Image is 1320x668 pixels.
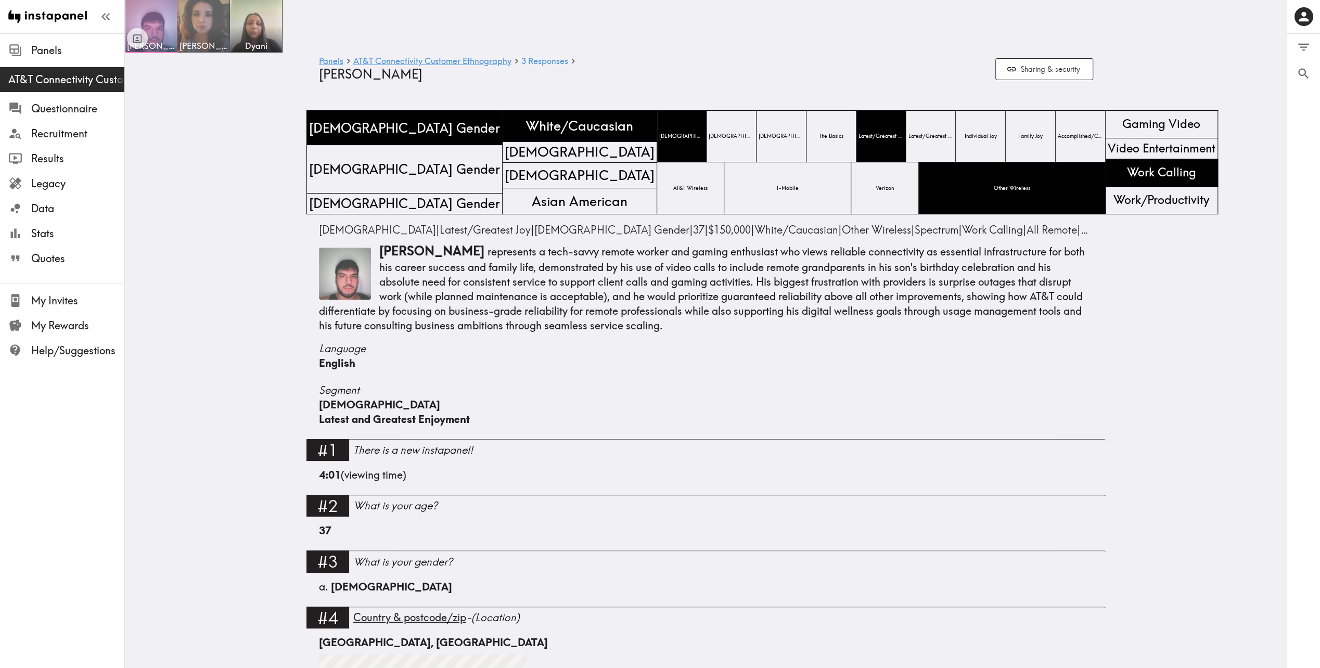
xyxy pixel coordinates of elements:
[31,176,124,191] span: Legacy
[530,190,630,213] span: Asian American
[31,343,124,358] span: Help/Suggestions
[319,57,343,67] a: Panels
[307,117,502,139] span: [DEMOGRAPHIC_DATA] Gender
[306,550,349,572] div: #3
[180,40,227,52] span: [PERSON_NAME]
[754,223,838,236] span: White/Caucasian
[995,58,1093,81] button: Sharing & security
[523,114,635,137] span: White/Caucasian
[503,140,657,163] span: [DEMOGRAPHIC_DATA]
[319,580,1093,594] div: a.
[1125,162,1198,183] span: Work Calling
[306,439,1106,468] a: #1There is a new instapanel!
[915,223,958,236] span: Spectrum
[306,550,1106,579] a: #3What is your gender?
[1297,40,1311,54] span: Filter Responses
[693,223,704,236] span: 37
[31,293,124,308] span: My Invites
[353,57,511,67] a: AT&T Connectivity Customer Ethnography
[319,468,341,481] b: 4:01
[1056,131,1105,142] span: Accomplished/Control
[1016,131,1045,142] span: Family Joy
[306,607,1106,635] a: #4Country & postcode/zip-(Location)
[962,223,1027,236] span: |
[856,131,906,142] span: Latest/Greatest Joy
[31,318,124,333] span: My Rewards
[31,101,124,116] span: Questionnaire
[319,635,1093,650] div: [GEOGRAPHIC_DATA], [GEOGRAPHIC_DATA]
[306,607,349,628] div: #4
[319,413,470,426] span: Latest and Greatest Enjoyment
[1120,114,1202,134] span: Gaming Video
[521,57,568,67] a: 3 Responses
[842,223,915,236] span: |
[353,555,1106,569] div: What is your gender?
[319,242,1093,333] p: represents a tech-savvy remote worker and gaming enthusiast who views reliable connectivity as es...
[319,468,1093,495] div: (viewing time)
[331,580,452,593] span: [DEMOGRAPHIC_DATA]
[319,398,440,411] span: [DEMOGRAPHIC_DATA]
[319,356,355,369] span: English
[774,183,801,194] span: T-Mobile
[353,611,466,624] span: Country & postcode/zip
[31,126,124,141] span: Recruitment
[1287,60,1320,87] button: Search
[31,251,124,266] span: Quotes
[353,443,1106,457] div: There is a new instapanel!
[31,226,124,241] span: Stats
[232,40,280,52] span: Dyani
[1027,223,1077,236] span: All Remote
[915,223,962,236] span: |
[307,158,502,180] span: [DEMOGRAPHIC_DATA] Gender
[319,66,422,82] span: [PERSON_NAME]
[8,72,124,87] span: AT&T Connectivity Customer Ethnography
[1287,34,1320,60] button: Filter Responses
[906,131,955,142] span: Latest/Greatest Pro
[1297,67,1311,81] span: Search
[707,131,756,142] span: [DEMOGRAPHIC_DATA]
[657,131,707,142] span: [DEMOGRAPHIC_DATA]
[693,223,708,236] span: |
[307,192,502,214] span: [DEMOGRAPHIC_DATA] Gender
[962,223,1023,236] span: Work Calling
[817,131,845,142] span: The Basics
[754,223,842,236] span: |
[319,223,436,236] span: [DEMOGRAPHIC_DATA]
[1027,223,1088,236] span: |
[1111,190,1211,210] span: Work/Productivity
[31,201,124,216] span: Data
[379,243,484,259] span: [PERSON_NAME]
[992,183,1032,194] span: Other Wireless
[353,498,1106,513] div: What is your age?
[319,383,1093,397] span: Segment
[671,183,710,194] span: AT&T Wireless
[31,151,124,166] span: Results
[534,223,693,236] span: |
[1106,138,1218,159] span: Video Entertainment
[319,523,1093,550] div: 37
[842,223,911,236] span: Other Wireless
[503,164,657,187] span: [DEMOGRAPHIC_DATA]
[440,223,531,236] span: Latest/Greatest Joy
[31,43,124,58] span: Panels
[127,40,175,52] span: [PERSON_NAME]
[127,28,148,49] button: Toggle between responses and questions
[306,439,349,461] div: #1
[306,495,349,517] div: #2
[319,223,440,236] span: |
[963,131,999,142] span: Individual Joy
[353,610,1106,625] div: - (Location)
[319,248,371,300] img: Thumbnail
[306,495,1106,523] a: #2What is your age?
[708,223,751,236] span: $150,000
[708,223,754,236] span: |
[757,131,806,142] span: [DEMOGRAPHIC_DATA]
[874,183,896,194] span: Verizon
[521,57,568,65] span: 3 Responses
[534,223,689,236] span: [DEMOGRAPHIC_DATA] Gender
[440,223,534,236] span: |
[319,341,1093,356] span: Language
